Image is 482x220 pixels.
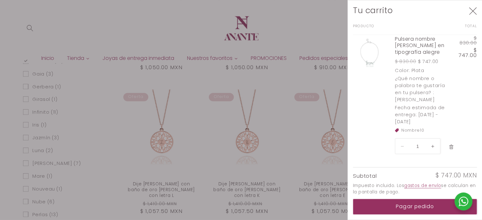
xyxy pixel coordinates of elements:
dt: Color: [395,67,410,74]
th: Producto [353,24,415,35]
s: $ 830.00 [395,58,416,65]
dt: ¿Qué nombre o palabra te gustaría en tu pulsera? : [395,75,445,95]
input: Cantidad para Pulsera nombre de plata en tipografía alegre [410,138,426,154]
ul: Descuento [395,127,447,134]
button: Pagar pedido [353,199,477,215]
li: Nombre10 [395,127,447,134]
dd: [DATE] - [DATE] [395,111,438,125]
button: Eliminar Pulsera nombre de plata en tipografía alegre - Plata [445,140,457,154]
dt: Fecha estimada de entrega: [395,104,445,118]
th: Total [415,24,477,35]
h2: Subtotal [353,173,377,179]
h2: Tu carrito [353,5,393,16]
button: Cerrar [465,4,480,18]
dd: [PERSON_NAME] [395,96,435,103]
small: Impuesto incluido. Los se calculan en la pantalla de pago. [353,183,477,195]
a: Pulsera nombre [PERSON_NAME] en tipografía alegre [395,36,447,55]
a: gastos de envío [404,183,441,189]
strong: $ 747.00 [418,58,438,65]
dd: Plata [411,67,424,74]
p: $ 747.00 MXN [436,173,477,179]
